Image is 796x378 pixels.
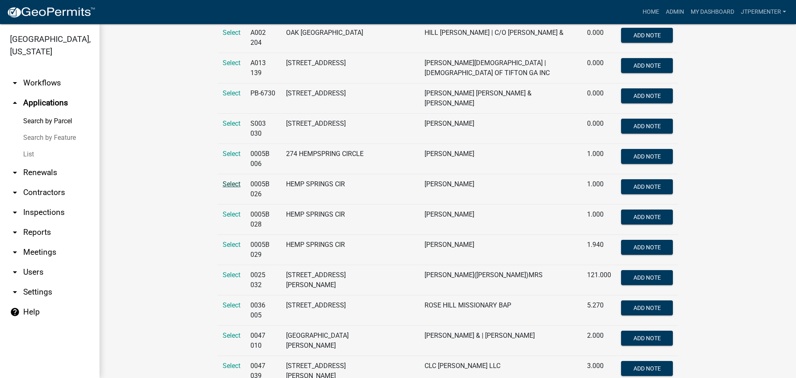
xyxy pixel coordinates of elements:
i: arrow_drop_down [10,287,20,297]
a: Select [223,59,240,67]
button: Add Note [621,270,673,285]
button: Add Note [621,179,673,194]
td: 0.000 [582,83,616,114]
button: Add Note [621,331,673,346]
td: HEMP SPRINGS CIR [281,174,399,205]
td: [STREET_ADDRESS][PERSON_NAME] [281,265,399,295]
td: [PERSON_NAME]([PERSON_NAME])MRS [420,265,582,295]
td: [STREET_ADDRESS] [281,295,399,326]
td: 0.000 [582,53,616,83]
td: PB-6730 [245,83,281,114]
span: Add Note [633,153,660,160]
td: 274 HEMPSPRING CIRCLE [281,144,399,174]
td: ROSE HILL MISSIONARY BAP [420,295,582,326]
span: Add Note [633,305,660,311]
td: 0036 005 [245,295,281,326]
td: [PERSON_NAME] & | [PERSON_NAME] [420,326,582,356]
td: HEMP SPRINGS CIR [281,235,399,265]
td: [GEOGRAPHIC_DATA][PERSON_NAME] [281,326,399,356]
a: Select [223,89,240,97]
span: Add Note [633,183,660,190]
a: Select [223,332,240,339]
span: Select [223,241,240,249]
button: Add Note [621,58,673,73]
span: Add Note [633,62,660,69]
td: [PERSON_NAME] [PERSON_NAME] & [PERSON_NAME] [420,83,582,114]
button: Add Note [621,300,673,315]
td: [STREET_ADDRESS] [281,114,399,144]
td: 0005B 006 [245,144,281,174]
td: 0005B 029 [245,235,281,265]
td: 121.000 [582,265,616,295]
td: HILL [PERSON_NAME] | C/O [PERSON_NAME] & [420,23,582,53]
i: arrow_drop_up [10,98,20,108]
td: [PERSON_NAME] [420,174,582,205]
a: Select [223,180,240,188]
i: arrow_drop_down [10,247,20,257]
a: Select [223,301,240,309]
a: Select [223,210,240,218]
td: [STREET_ADDRESS] [281,83,399,114]
td: 1.000 [582,205,616,235]
i: arrow_drop_down [10,207,20,217]
a: Select [223,271,240,279]
span: Add Note [633,244,660,251]
a: Select [223,362,240,370]
a: Select [223,29,240,37]
span: Add Note [633,93,660,99]
td: 0047 010 [245,326,281,356]
td: 1.000 [582,174,616,205]
button: Add Note [621,361,673,376]
td: 0005B 028 [245,205,281,235]
i: arrow_drop_down [10,227,20,237]
td: [PERSON_NAME][DEMOGRAPHIC_DATA] | [DEMOGRAPHIC_DATA] OF TIFTON GA INC [420,53,582,83]
button: Add Note [621,28,673,43]
a: Home [639,4,663,20]
td: 0005B 026 [245,174,281,205]
i: help [10,307,20,317]
span: Add Note [633,335,660,341]
span: Add Note [633,214,660,220]
a: Admin [663,4,687,20]
i: arrow_drop_down [10,188,20,198]
a: jtpermenter [738,4,789,20]
button: Add Note [621,149,673,164]
i: arrow_drop_down [10,78,20,88]
td: [STREET_ADDRESS] [281,53,399,83]
i: arrow_drop_down [10,267,20,277]
span: Add Note [633,123,660,129]
td: HEMP SPRINGS CIR [281,205,399,235]
span: Add Note [633,365,660,372]
button: Add Note [621,210,673,224]
td: 1.000 [582,144,616,174]
span: Add Note [633,32,660,39]
td: [PERSON_NAME] [420,144,582,174]
td: 5.270 [582,295,616,326]
span: Select [223,150,240,158]
td: OAK [GEOGRAPHIC_DATA] [281,23,399,53]
td: S003 030 [245,114,281,144]
button: Add Note [621,88,673,103]
td: [PERSON_NAME] [420,114,582,144]
td: [PERSON_NAME] [420,205,582,235]
button: Add Note [621,240,673,255]
td: 0.000 [582,114,616,144]
td: 0025 032 [245,265,281,295]
td: 2.000 [582,326,616,356]
a: Select [223,119,240,127]
button: Add Note [621,119,673,134]
i: arrow_drop_down [10,168,20,178]
td: A013 139 [245,53,281,83]
td: 0.000 [582,23,616,53]
a: My Dashboard [687,4,738,20]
